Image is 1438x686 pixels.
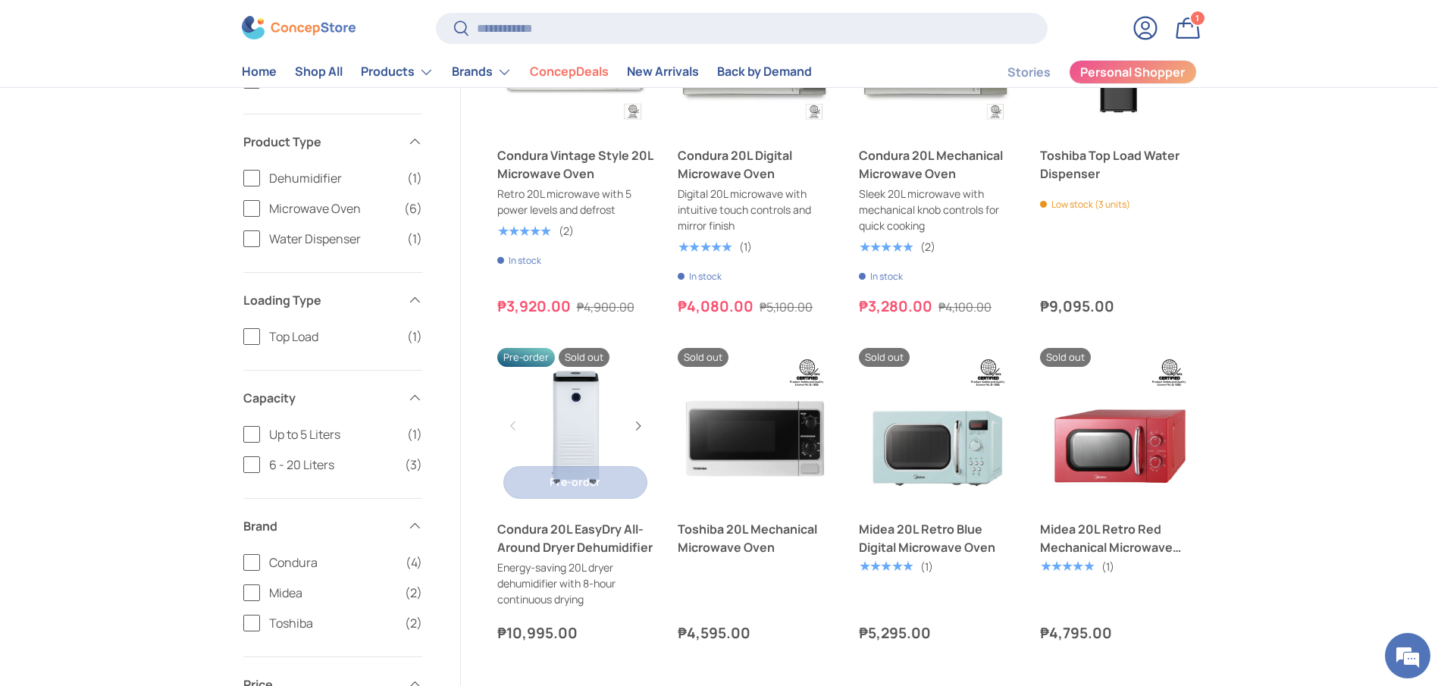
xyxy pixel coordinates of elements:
span: (1) [407,425,422,443]
a: Midea 20L Retro Blue Digital Microwave Oven [859,348,1016,505]
span: (4) [406,553,422,572]
span: 6 - 20 Liters [269,456,396,474]
button: Pre-order [503,466,648,499]
span: Condura [269,553,396,572]
span: Water Dispenser [269,230,398,248]
span: Pre-order [550,475,600,489]
a: Condura 20L EasyDry All-Around Dryer Dehumidifier [497,520,654,556]
span: Product Type [243,133,398,151]
span: Up to 5 Liters [269,425,398,443]
a: Stories [1007,58,1051,87]
span: Sold out [859,348,910,367]
a: Shop All [295,58,343,87]
a: Personal Shopper [1069,60,1197,84]
a: Toshiba Top Load Water Dispenser [1040,146,1197,183]
span: (2) [405,614,422,632]
a: Toshiba 20L Mechanical Microwave Oven [678,348,835,505]
a: Back by Demand [717,58,812,87]
span: Brand [243,517,398,535]
summary: Brand [243,499,422,553]
summary: Loading Type [243,273,422,327]
nav: Primary [242,57,812,87]
span: (1) [407,230,422,248]
a: ConcepDeals [530,58,609,87]
span: (1) [407,327,422,346]
span: Toshiba [269,614,396,632]
span: (6) [404,199,422,218]
a: New Arrivals [627,58,699,87]
span: Midea [269,584,396,602]
span: Sold out [1040,348,1091,367]
summary: Products [352,57,443,87]
span: 1 [1195,13,1199,24]
span: Pre-order [497,348,555,367]
a: Condura 20L Digital Microwave Oven [678,146,835,183]
span: Dehumidifier [269,169,398,187]
a: Toshiba 20L Mechanical Microwave Oven [678,520,835,556]
a: Condura 20L EasyDry All-Around Dryer Dehumidifier [497,348,654,505]
a: Condura 20L Mechanical Microwave Oven [859,146,1016,183]
a: Midea 20L Retro Red Mechanical Microwave Oven [1040,520,1197,556]
a: Condura Vintage Style 20L Microwave Oven [497,146,654,183]
span: Top Load [269,327,398,346]
span: (3) [405,456,422,474]
a: Midea 20L Retro Blue Digital Microwave Oven [859,520,1016,556]
summary: Product Type [243,114,422,169]
span: Sold out [678,348,728,367]
span: Microwave Oven [269,199,395,218]
span: Sold out [559,348,609,367]
a: Home [242,58,277,87]
summary: Brands [443,57,521,87]
span: Personal Shopper [1080,67,1185,79]
summary: Capacity [243,371,422,425]
span: Loading Type [243,291,398,309]
img: ConcepStore [242,17,356,40]
span: Capacity [243,389,398,407]
span: (2) [405,584,422,602]
a: Midea 20L Retro Red Mechanical Microwave Oven [1040,348,1197,505]
span: (1) [407,169,422,187]
nav: Secondary [971,57,1197,87]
